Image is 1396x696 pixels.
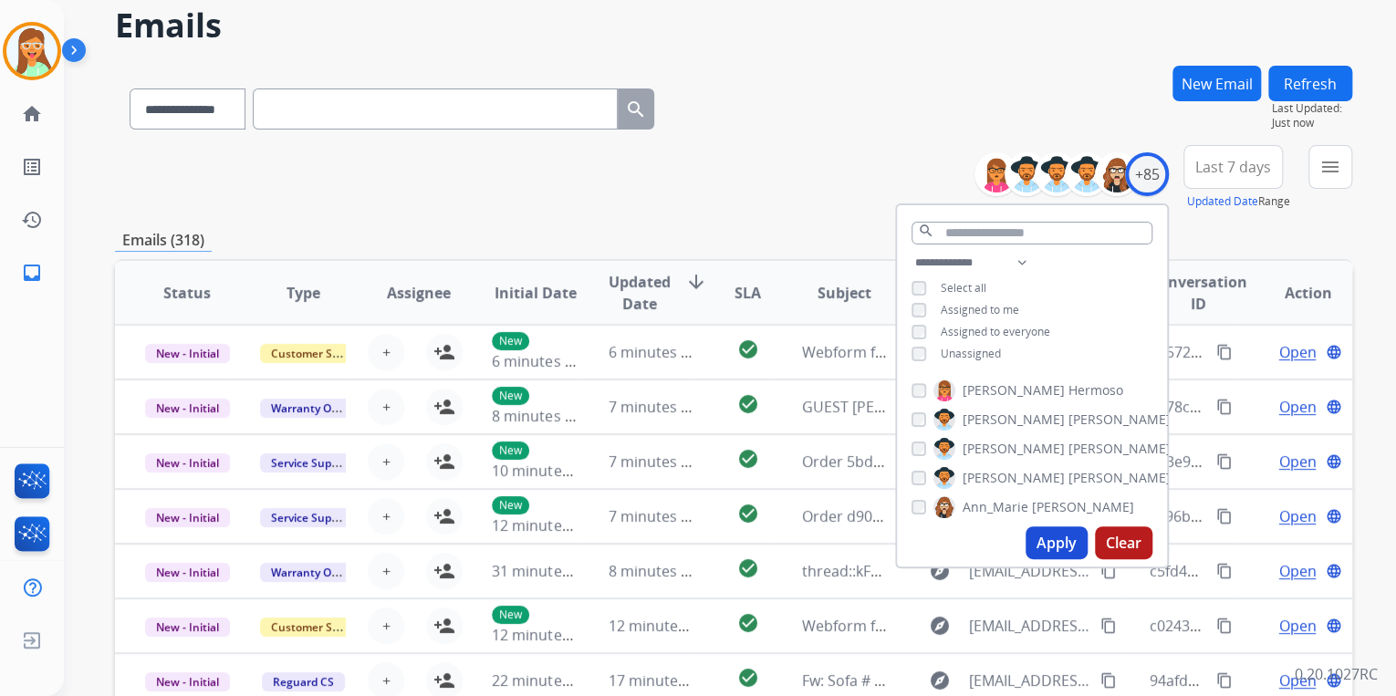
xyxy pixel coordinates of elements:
mat-icon: content_copy [1100,672,1117,689]
span: 6 minutes ago [492,351,589,371]
span: [PERSON_NAME] [1068,440,1171,458]
span: 8 minutes ago [609,561,706,581]
span: thread::kF2hdNY5ABSQg-ULAxP6cDk:: ] [801,561,1067,581]
mat-icon: language [1326,453,1342,470]
mat-icon: explore [928,615,950,637]
span: New - Initial [145,618,230,637]
mat-icon: content_copy [1100,618,1117,634]
mat-icon: person_add [433,451,455,473]
span: + [382,396,391,418]
mat-icon: content_copy [1100,563,1117,579]
span: GUEST [PERSON_NAME] SO# 088F150520 [801,397,1081,417]
span: 7 minutes ago [609,452,706,472]
mat-icon: search [625,99,647,120]
mat-icon: inbox [21,262,43,284]
mat-icon: arrow_downward [685,271,707,293]
span: Customer Support [260,618,379,637]
span: Last 7 days [1195,163,1271,171]
button: Last 7 days [1183,145,1283,189]
mat-icon: content_copy [1216,672,1233,689]
span: Assigned to me [941,302,1019,317]
span: [EMAIL_ADDRESS][DOMAIN_NAME] [968,670,1089,691]
mat-icon: person_add [433,341,455,363]
span: New - Initial [145,563,230,582]
mat-icon: search [918,223,934,239]
mat-icon: check_circle [736,667,758,689]
mat-icon: language [1326,399,1342,415]
mat-icon: check_circle [736,393,758,415]
span: Range [1187,193,1290,209]
span: Assignee [387,282,451,304]
span: Fw: Sofa # [PERSON_NAME] [PHONE_NUMBER] [801,670,1117,691]
span: Reguard CS [262,672,345,691]
span: [PERSON_NAME] [1032,498,1134,516]
span: 6 minutes ago [609,342,706,362]
span: New - Initial [145,453,230,473]
th: Action [1236,261,1352,325]
p: New [492,496,529,514]
span: [PERSON_NAME] [1068,469,1171,487]
div: +85 [1125,152,1169,196]
mat-icon: language [1326,344,1342,360]
p: New [492,606,529,624]
span: Open [1278,615,1316,637]
mat-icon: content_copy [1216,563,1233,579]
span: [PERSON_NAME] [1068,410,1171,429]
span: 12 minutes ago [492,515,598,535]
mat-icon: content_copy [1216,399,1233,415]
mat-icon: language [1326,618,1342,634]
span: Open [1278,341,1316,363]
span: 12 minutes ago [609,616,714,636]
p: 0.20.1027RC [1295,663,1378,685]
span: New - Initial [145,344,230,363]
button: Clear [1095,526,1152,559]
mat-icon: content_copy [1216,453,1233,470]
mat-icon: language [1326,563,1342,579]
span: Hermoso [1068,381,1123,400]
span: Service Support [260,453,364,473]
span: Customer Support [260,344,379,363]
span: Initial Date [494,282,576,304]
mat-icon: content_copy [1216,508,1233,525]
mat-icon: explore [928,670,950,691]
span: Open [1278,505,1316,527]
button: + [368,389,404,425]
span: Ann_Marie [963,498,1028,516]
span: Select all [941,280,986,296]
span: 31 minutes ago [492,561,598,581]
mat-icon: person_add [433,615,455,637]
span: Last Updated: [1272,101,1352,116]
button: New Email [1172,66,1261,101]
span: + [382,505,391,527]
span: Warranty Ops [260,563,354,582]
p: Emails (318) [115,229,212,252]
mat-icon: menu [1319,156,1341,178]
span: Assigned to everyone [941,324,1050,339]
span: 12 minutes ago [492,625,598,645]
h2: Emails [115,7,1352,44]
mat-icon: check_circle [736,448,758,470]
button: + [368,608,404,644]
mat-icon: check_circle [736,338,758,360]
mat-icon: home [21,103,43,125]
span: Open [1278,670,1316,691]
span: Open [1278,560,1316,582]
span: Service Support [260,508,364,527]
span: New - Initial [145,672,230,691]
button: Apply [1026,526,1088,559]
span: New - Initial [145,399,230,418]
mat-icon: person_add [433,396,455,418]
span: Type [286,282,320,304]
span: 7 minutes ago [609,506,706,526]
span: 22 minutes ago [492,670,598,691]
span: New - Initial [145,508,230,527]
button: Refresh [1268,66,1352,101]
mat-icon: content_copy [1216,344,1233,360]
mat-icon: explore [928,560,950,582]
button: + [368,553,404,589]
span: Webform from [EMAIL_ADDRESS][DOMAIN_NAME] on [DATE] [801,616,1214,636]
span: [PERSON_NAME] [963,410,1065,429]
img: avatar [6,26,57,77]
mat-icon: list_alt [21,156,43,178]
mat-icon: person_add [433,670,455,691]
